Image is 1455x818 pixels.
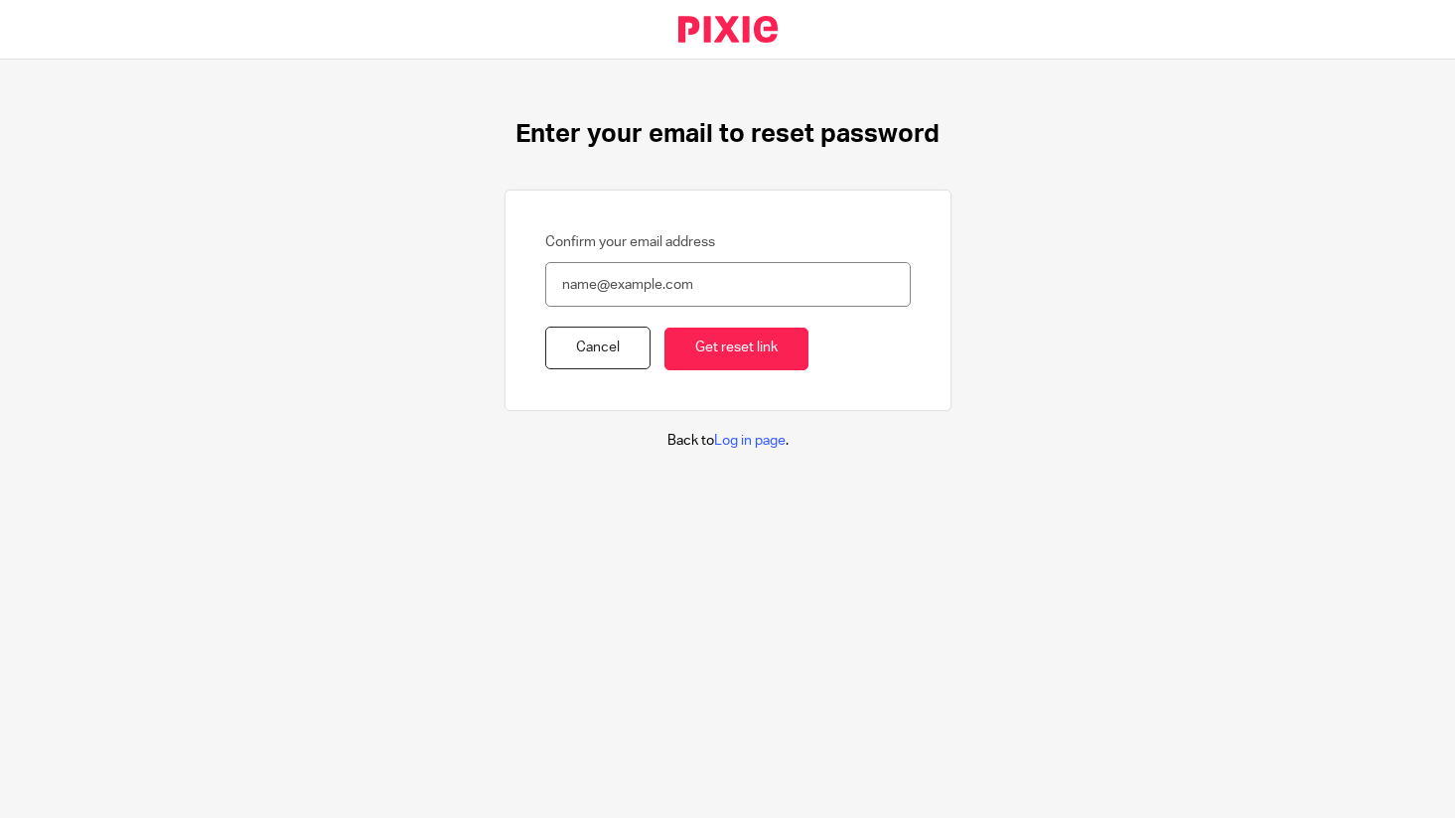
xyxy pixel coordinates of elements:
label: Confirm your email address [545,232,715,252]
input: Get reset link [664,328,808,370]
a: Log in page [714,434,786,448]
h1: Enter your email to reset password [515,119,940,150]
input: name@example.com [545,262,911,307]
a: Cancel [545,327,651,369]
p: Back to . [667,431,789,451]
